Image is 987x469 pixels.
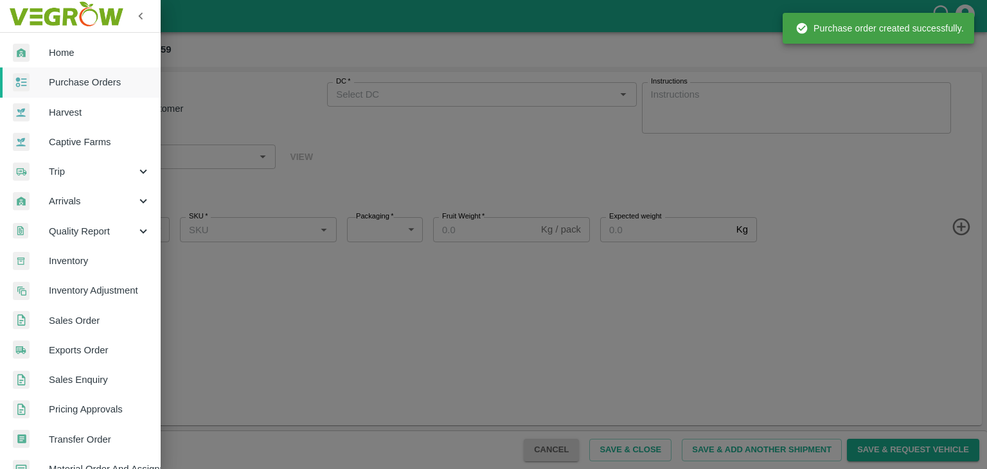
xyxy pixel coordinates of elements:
img: reciept [13,73,30,92]
span: Home [49,46,150,60]
img: harvest [13,103,30,122]
img: whArrival [13,192,30,211]
span: Sales Enquiry [49,373,150,387]
img: whTransfer [13,430,30,448]
span: Transfer Order [49,432,150,447]
img: delivery [13,163,30,181]
span: Arrivals [49,194,136,208]
span: Sales Order [49,314,150,328]
img: whInventory [13,252,30,270]
span: Inventory Adjustment [49,283,150,297]
span: Pricing Approvals [49,402,150,416]
img: inventory [13,281,30,300]
div: Purchase order created successfully. [796,17,964,40]
span: Inventory [49,254,150,268]
span: Quality Report [49,224,136,238]
span: Trip [49,164,136,179]
span: Purchase Orders [49,75,150,89]
span: Exports Order [49,343,150,357]
img: sales [13,400,30,419]
img: whArrival [13,44,30,62]
span: Harvest [49,105,150,119]
img: sales [13,371,30,389]
img: harvest [13,132,30,152]
img: sales [13,311,30,330]
span: Captive Farms [49,135,150,149]
img: qualityReport [13,223,28,239]
img: shipments [13,341,30,359]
